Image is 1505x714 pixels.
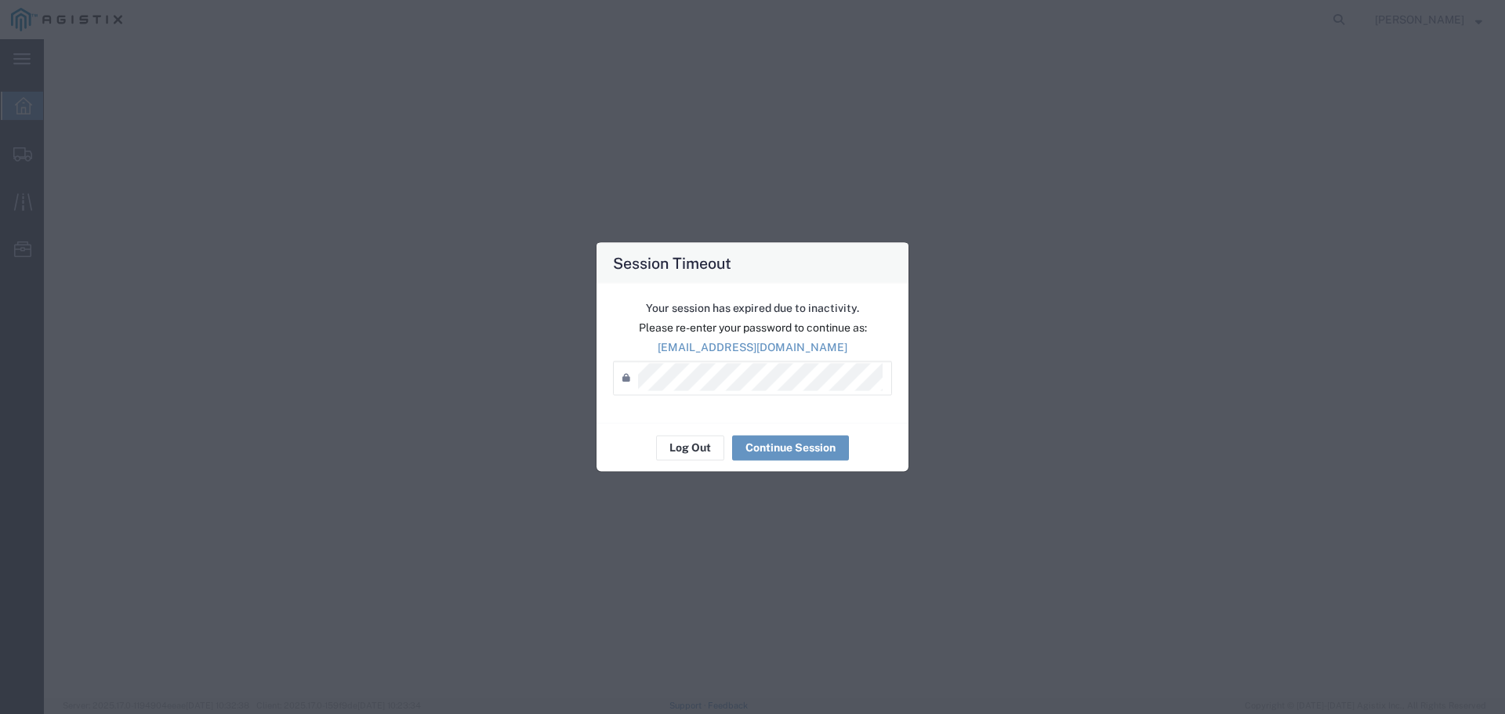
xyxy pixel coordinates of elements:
[613,319,892,335] p: Please re-enter your password to continue as:
[613,251,731,274] h4: Session Timeout
[613,299,892,316] p: Your session has expired due to inactivity.
[613,339,892,355] p: [EMAIL_ADDRESS][DOMAIN_NAME]
[656,435,724,460] button: Log Out
[732,435,849,460] button: Continue Session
